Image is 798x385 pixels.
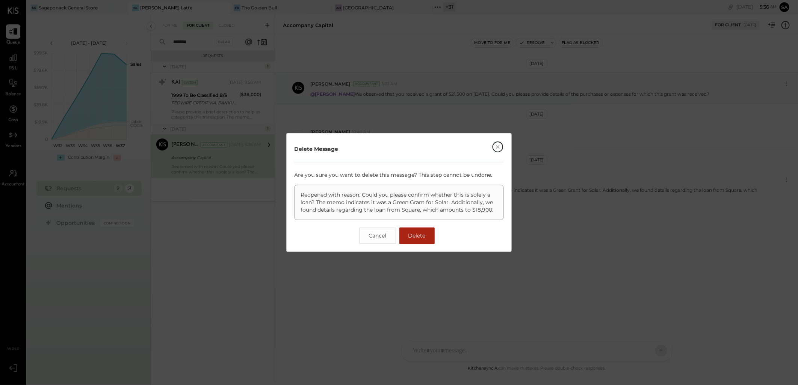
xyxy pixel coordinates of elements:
div: Delete Message [294,146,338,153]
button: Delete [399,228,435,244]
span: Delete [408,233,426,239]
p: Reopened with reason: Could you please confirm whether this is solely a loan? The memo indicates ... [301,191,497,214]
button: Cancel [359,228,396,244]
span: Cancel [369,233,387,239]
p: Are you sure you want to delete this message? This step cannot be undone. [294,171,504,179]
